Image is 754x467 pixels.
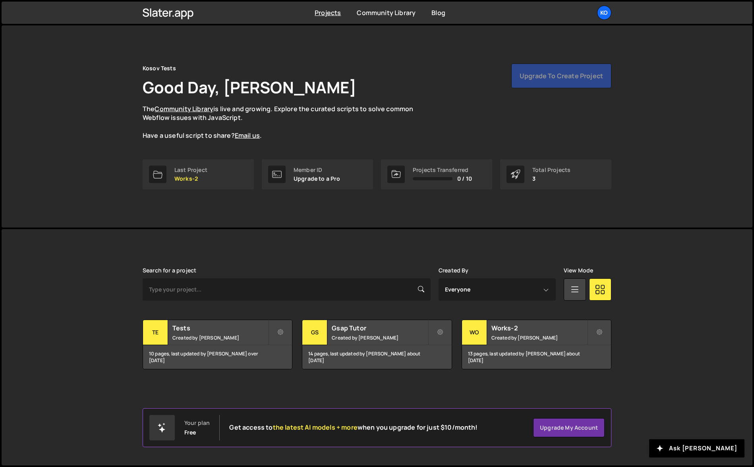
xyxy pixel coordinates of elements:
[172,324,268,332] h2: Tests
[143,278,431,301] input: Type your project...
[143,320,168,345] div: Te
[302,345,451,369] div: 14 pages, last updated by [PERSON_NAME] about [DATE]
[533,418,605,437] a: Upgrade my account
[491,324,587,332] h2: Works-2
[491,334,587,341] small: Created by [PERSON_NAME]
[457,176,472,182] span: 0 / 10
[235,131,260,140] a: Email us
[649,439,744,457] button: Ask [PERSON_NAME]
[332,324,427,332] h2: Gsap Tutor
[155,104,213,113] a: Community Library
[143,320,292,369] a: Te Tests Created by [PERSON_NAME] 10 pages, last updated by [PERSON_NAME] over [DATE]
[315,8,341,17] a: Projects
[532,176,570,182] p: 3
[143,64,176,73] div: Kosov Tests
[302,320,327,345] div: Gs
[302,320,452,369] a: Gs Gsap Tutor Created by [PERSON_NAME] 14 pages, last updated by [PERSON_NAME] about [DATE]
[143,267,196,274] label: Search for a project
[564,267,593,274] label: View Mode
[172,334,268,341] small: Created by [PERSON_NAME]
[184,429,196,436] div: Free
[431,8,445,17] a: Blog
[143,104,429,140] p: The is live and growing. Explore the curated scripts to solve common Webflow issues with JavaScri...
[143,159,254,189] a: Last Project Works-2
[294,167,340,173] div: Member ID
[294,176,340,182] p: Upgrade to a Pro
[229,424,478,431] h2: Get access to when you upgrade for just $10/month!
[439,267,469,274] label: Created By
[332,334,427,341] small: Created by [PERSON_NAME]
[357,8,416,17] a: Community Library
[462,320,611,369] a: Wo Works-2 Created by [PERSON_NAME] 13 pages, last updated by [PERSON_NAME] about [DATE]
[413,167,472,173] div: Projects Transferred
[143,76,356,98] h1: Good Day, [PERSON_NAME]
[532,167,570,173] div: Total Projects
[597,6,611,20] a: Ko
[462,345,611,369] div: 13 pages, last updated by [PERSON_NAME] about [DATE]
[174,176,207,182] p: Works-2
[273,423,358,432] span: the latest AI models + more
[184,420,210,426] div: Your plan
[174,167,207,173] div: Last Project
[462,320,487,345] div: Wo
[143,345,292,369] div: 10 pages, last updated by [PERSON_NAME] over [DATE]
